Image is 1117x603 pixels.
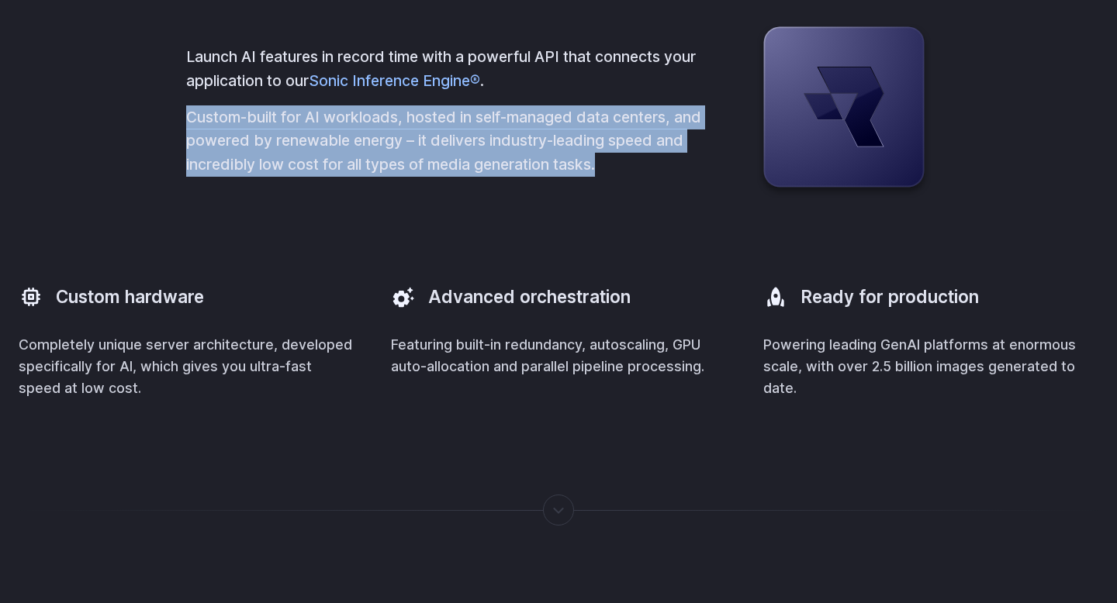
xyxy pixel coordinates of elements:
[391,334,726,377] p: Featuring built-in redundancy, autoscaling, GPU auto-allocation and parallel pipeline processing.
[186,105,707,177] p: Custom-built for AI workloads, hosted in self-managed data centers, and powered by renewable ener...
[186,45,707,92] p: Launch AI features in record time with a powerful API that connects your application to our .
[309,71,480,90] a: Sonic Inference Engine®
[763,334,1098,399] p: Powering leading GenAI platforms at enormous scale, with over 2.5 billion images generated to date.
[19,334,354,399] p: Completely unique server architecture, developed specifically for AI, which gives you ultra-fast ...
[428,284,631,309] h3: Advanced orchestration
[801,284,979,309] h3: Ready for production
[56,284,204,309] h3: Custom hardware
